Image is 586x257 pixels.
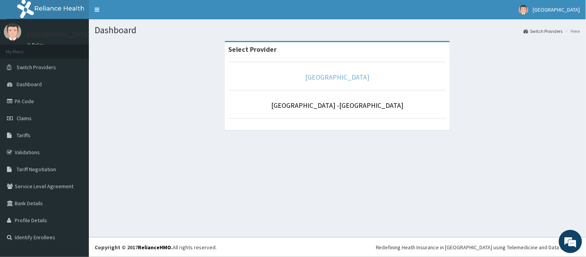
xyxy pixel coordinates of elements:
img: User Image [519,5,528,15]
h1: Dashboard [95,25,580,35]
span: Tariff Negotiation [17,166,56,173]
span: [GEOGRAPHIC_DATA] [533,6,580,13]
strong: Select Provider [229,45,277,54]
span: Switch Providers [17,64,56,71]
div: Redefining Heath Insurance in [GEOGRAPHIC_DATA] using Telemedicine and Data Science! [376,243,580,251]
a: Switch Providers [524,28,563,34]
span: Claims [17,115,32,122]
li: Here [564,28,580,34]
img: User Image [4,23,21,41]
span: Dashboard [17,81,42,88]
a: Online [27,42,46,48]
a: RelianceHMO [138,244,171,251]
span: Tariffs [17,132,31,139]
footer: All rights reserved. [89,237,586,257]
a: [GEOGRAPHIC_DATA] [306,73,370,82]
p: [GEOGRAPHIC_DATA] [27,31,91,38]
strong: Copyright © 2017 . [95,244,173,251]
a: [GEOGRAPHIC_DATA] -[GEOGRAPHIC_DATA] [272,101,404,110]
